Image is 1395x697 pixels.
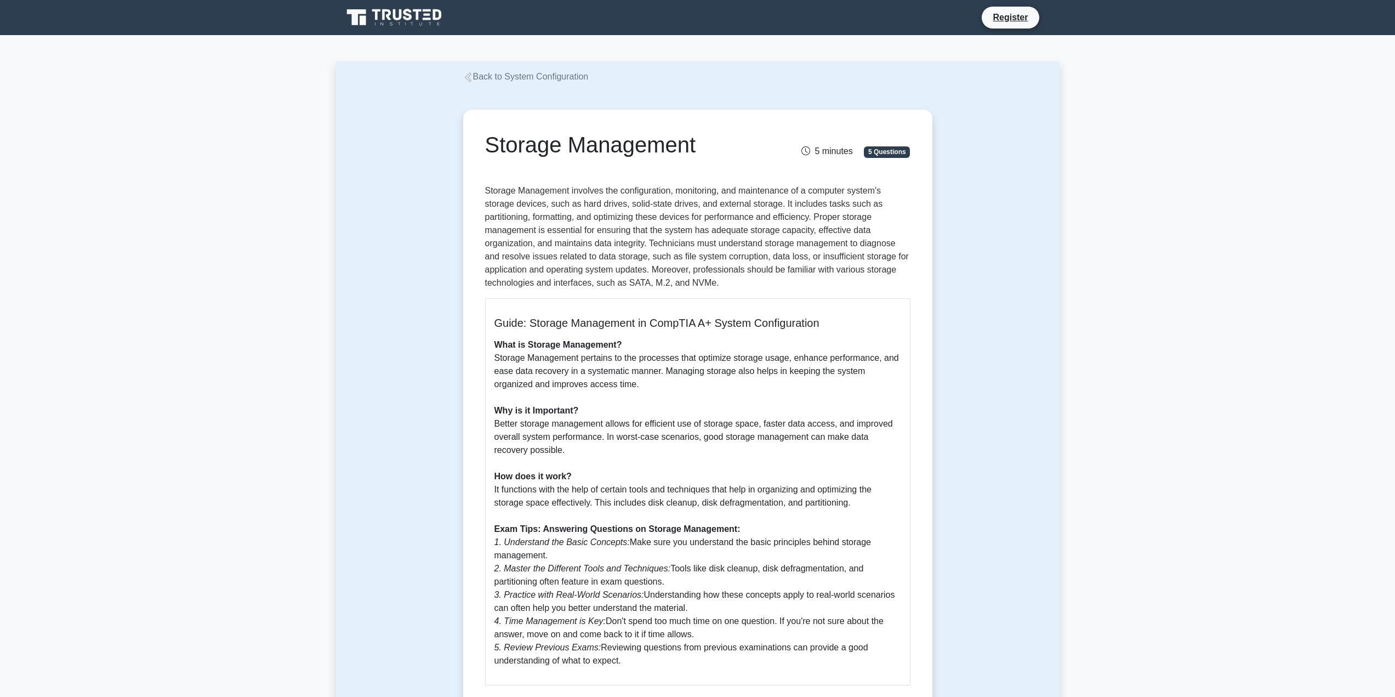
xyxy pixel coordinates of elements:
[485,184,910,290] p: Storage Management involves the configuration, monitoring, and maintenance of a computer system's...
[494,472,572,481] b: How does it work?
[864,146,910,157] span: 5 Questions
[801,146,852,156] span: 5 minutes
[494,524,741,534] b: Exam Tips: Answering Questions on Storage Management:
[494,643,601,652] i: 5. Review Previous Exams:
[494,537,630,547] i: 1. Understand the Basic Concepts:
[494,316,901,330] h5: Guide: Storage Management in CompTIA A+ System Configuration
[494,338,901,667] p: Storage Management pertains to the processes that optimize storage usage, enhance performance, an...
[485,132,764,158] h1: Storage Management
[494,590,644,599] i: 3. Practice with Real-World Scenarios:
[494,340,622,349] b: What is Storage Management?
[986,10,1034,24] a: Register
[463,72,589,81] a: Back to System Configuration
[494,616,606,626] i: 4. Time Management is Key:
[494,406,579,415] b: Why is it Important?
[494,564,671,573] i: 2. Master the Different Tools and Techniques:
